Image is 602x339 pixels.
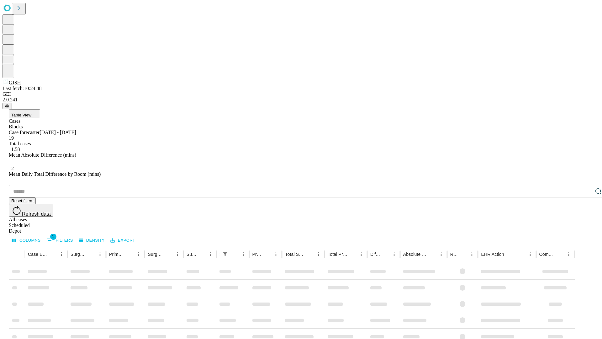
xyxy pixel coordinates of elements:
[467,250,476,259] button: Menu
[450,252,458,257] div: Resolved in EHR
[9,166,14,171] span: 12
[314,250,323,259] button: Menu
[328,252,347,257] div: Total Predicted Duration
[3,91,599,97] div: GEI
[556,250,564,259] button: Sort
[459,250,467,259] button: Sort
[40,130,76,135] span: [DATE] - [DATE]
[45,235,75,245] button: Show filters
[3,103,12,109] button: @
[9,204,53,217] button: Refresh data
[48,250,57,259] button: Sort
[305,250,314,259] button: Sort
[11,113,31,117] span: Table View
[9,147,20,152] span: 11.58
[173,250,182,259] button: Menu
[22,211,51,217] span: Refresh data
[96,250,104,259] button: Menu
[428,250,437,259] button: Sort
[9,135,14,141] span: 19
[481,252,504,257] div: EHR Action
[437,250,446,259] button: Menu
[357,250,366,259] button: Menu
[239,250,248,259] button: Menu
[348,250,357,259] button: Sort
[187,252,197,257] div: Surgery Date
[221,250,230,259] div: 1 active filter
[505,250,514,259] button: Sort
[11,198,33,203] span: Reset filters
[77,236,106,245] button: Density
[526,250,535,259] button: Menu
[57,250,66,259] button: Menu
[564,250,573,259] button: Menu
[206,250,215,259] button: Menu
[9,152,76,158] span: Mean Absolute Difference (mins)
[9,197,36,204] button: Reset filters
[5,104,9,108] span: @
[164,250,173,259] button: Sort
[263,250,272,259] button: Sort
[197,250,206,259] button: Sort
[3,86,42,91] span: Last fetch: 10:24:48
[9,130,40,135] span: Case forecaster
[285,252,305,257] div: Total Scheduled Duration
[390,250,399,259] button: Menu
[3,97,599,103] div: 2.0.241
[9,141,31,146] span: Total cases
[134,250,143,259] button: Menu
[71,252,86,257] div: Surgeon Name
[9,171,101,177] span: Mean Daily Total Difference by Room (mins)
[370,252,380,257] div: Difference
[148,252,163,257] div: Surgery Name
[221,250,230,259] button: Show filters
[403,252,427,257] div: Absolute Difference
[28,252,48,257] div: Case Epic Id
[125,250,134,259] button: Sort
[252,252,262,257] div: Predicted In Room Duration
[381,250,390,259] button: Sort
[9,109,40,118] button: Table View
[9,80,21,85] span: GJSH
[87,250,96,259] button: Sort
[10,236,42,245] button: Select columns
[109,236,137,245] button: Export
[230,250,239,259] button: Sort
[109,252,125,257] div: Primary Service
[50,234,56,240] span: 1
[539,252,555,257] div: Comments
[272,250,280,259] button: Menu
